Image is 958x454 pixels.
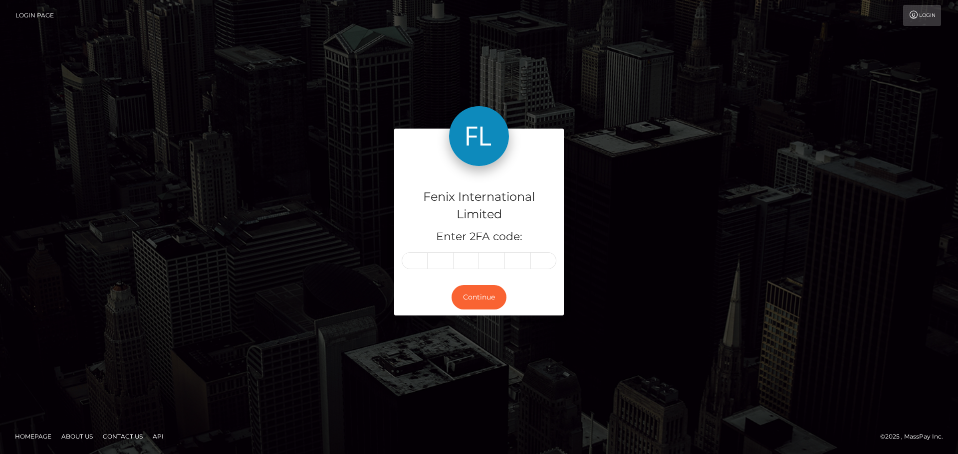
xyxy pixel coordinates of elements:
[452,285,506,309] button: Continue
[903,5,941,26] a: Login
[402,229,556,245] h5: Enter 2FA code:
[99,429,147,444] a: Contact Us
[449,106,509,166] img: Fenix International Limited
[15,5,54,26] a: Login Page
[11,429,55,444] a: Homepage
[402,188,556,223] h4: Fenix International Limited
[57,429,97,444] a: About Us
[149,429,168,444] a: API
[880,431,951,442] div: © 2025 , MassPay Inc.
